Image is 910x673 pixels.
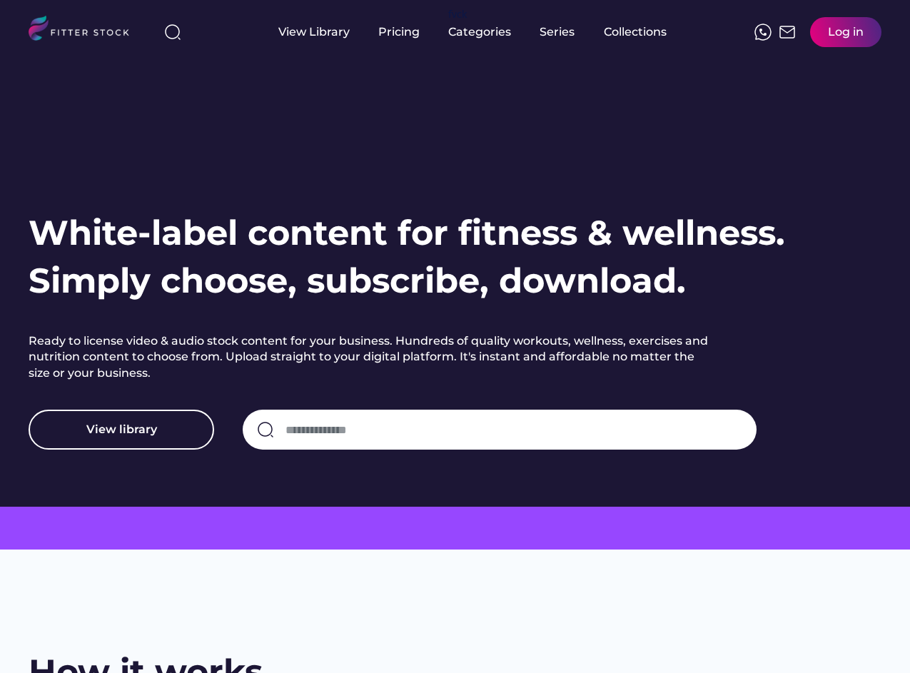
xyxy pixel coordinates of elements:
[29,16,141,45] img: LOGO.svg
[448,7,467,21] div: fvck
[378,24,420,40] div: Pricing
[257,421,274,438] img: search-normal.svg
[540,24,575,40] div: Series
[29,410,214,450] button: View library
[278,24,350,40] div: View Library
[29,333,714,381] h2: Ready to license video & audio stock content for your business. Hundreds of quality workouts, wel...
[164,24,181,41] img: search-normal%203.svg
[754,24,772,41] img: meteor-icons_whatsapp%20%281%29.svg
[448,24,511,40] div: Categories
[779,24,796,41] img: Frame%2051.svg
[828,24,864,40] div: Log in
[604,24,667,40] div: Collections
[29,209,785,305] h1: White-label content for fitness & wellness. Simply choose, subscribe, download.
